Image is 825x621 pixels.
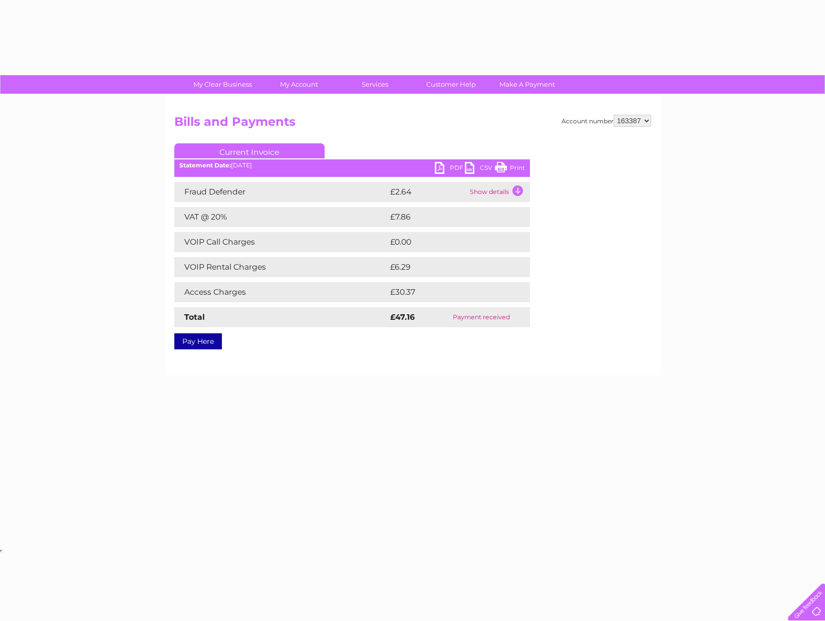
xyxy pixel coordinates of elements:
[174,257,388,277] td: VOIP Rental Charges
[467,182,530,202] td: Show details
[410,75,492,94] a: Customer Help
[257,75,340,94] a: My Account
[181,75,264,94] a: My Clear Business
[174,143,325,158] a: Current Invoice
[388,232,507,252] td: £0.00
[388,282,509,302] td: £30.37
[174,207,388,227] td: VAT @ 20%
[486,75,569,94] a: Make A Payment
[433,307,529,327] td: Payment received
[388,257,506,277] td: £6.29
[174,162,530,169] div: [DATE]
[174,282,388,302] td: Access Charges
[465,162,495,176] a: CSV
[334,75,416,94] a: Services
[174,182,388,202] td: Fraud Defender
[495,162,525,176] a: Print
[179,161,231,169] b: Statement Date:
[435,162,465,176] a: PDF
[184,312,205,322] strong: Total
[390,312,415,322] strong: £47.16
[174,115,651,134] h2: Bills and Payments
[174,232,388,252] td: VOIP Call Charges
[174,333,222,349] a: Pay Here
[562,115,651,127] div: Account number
[388,182,467,202] td: £2.64
[388,207,506,227] td: £7.86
